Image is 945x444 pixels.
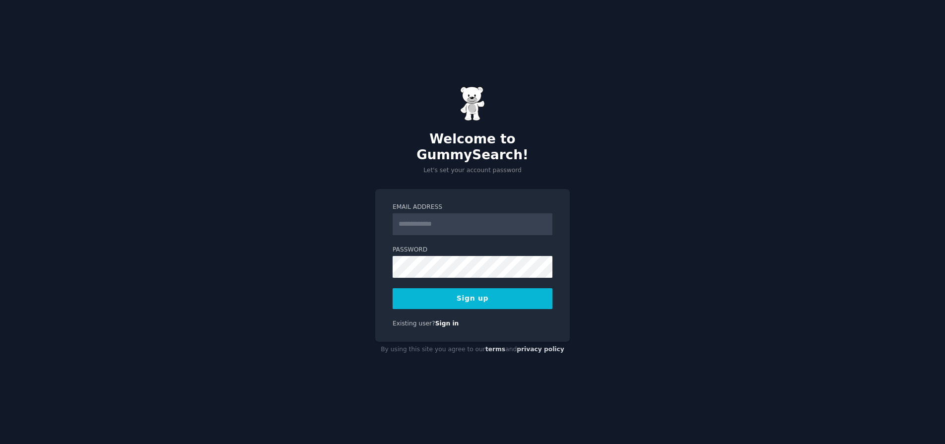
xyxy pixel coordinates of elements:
[375,131,570,163] h2: Welcome to GummySearch!
[375,166,570,175] p: Let's set your account password
[393,203,552,212] label: Email Address
[393,320,435,327] span: Existing user?
[393,246,552,254] label: Password
[485,346,505,353] a: terms
[435,320,459,327] a: Sign in
[393,288,552,309] button: Sign up
[375,342,570,358] div: By using this site you agree to our and
[460,86,485,121] img: Gummy Bear
[517,346,564,353] a: privacy policy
